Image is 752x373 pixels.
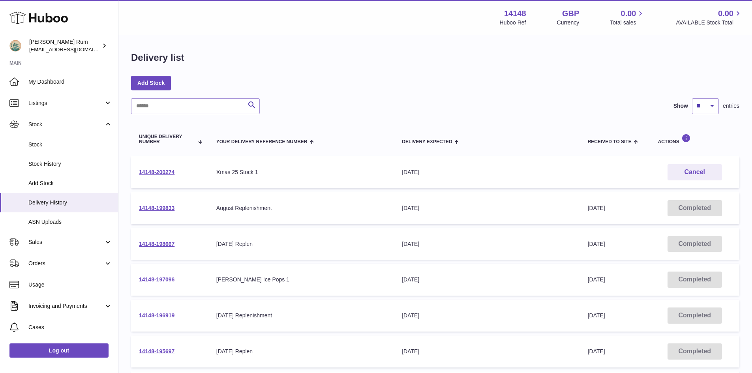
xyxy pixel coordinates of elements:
span: [DATE] [588,312,605,319]
a: 14148-199833 [139,205,174,211]
span: Delivery History [28,199,112,206]
div: [DATE] Replen [216,240,386,248]
span: Received to Site [588,139,632,144]
label: Show [673,102,688,110]
span: 0.00 [718,8,733,19]
span: Delivery Expected [402,139,452,144]
span: Cases [28,324,112,331]
div: [PERSON_NAME] Ice Pops 1 [216,276,386,283]
span: Sales [28,238,104,246]
div: [DATE] Replen [216,348,386,355]
strong: 14148 [504,8,526,19]
div: [DATE] [402,169,572,176]
div: [DATE] [402,312,572,319]
span: [EMAIL_ADDRESS][DOMAIN_NAME] [29,46,116,52]
div: [DATE] [402,240,572,248]
a: 14148-200274 [139,169,174,175]
div: [DATE] Replenishment [216,312,386,319]
span: Listings [28,99,104,107]
div: Xmas 25 Stock 1 [216,169,386,176]
span: 0.00 [621,8,636,19]
div: Huboo Ref [500,19,526,26]
span: My Dashboard [28,78,112,86]
div: August Replenishment [216,204,386,212]
a: 14148-195697 [139,348,174,354]
span: Add Stock [28,180,112,187]
span: [DATE] [588,241,605,247]
div: [DATE] [402,204,572,212]
strong: GBP [562,8,579,19]
div: Currency [557,19,579,26]
a: 14148-196919 [139,312,174,319]
span: [DATE] [588,348,605,354]
span: Stock [28,121,104,128]
span: ASN Uploads [28,218,112,226]
div: [DATE] [402,348,572,355]
span: AVAILABLE Stock Total [676,19,743,26]
div: Actions [658,134,731,144]
h1: Delivery list [131,51,184,64]
span: [DATE] [588,276,605,283]
span: Unique Delivery Number [139,134,193,144]
span: Total sales [610,19,645,26]
a: 0.00 Total sales [610,8,645,26]
span: Invoicing and Payments [28,302,104,310]
a: Add Stock [131,76,171,90]
a: 0.00 AVAILABLE Stock Total [676,8,743,26]
div: [DATE] [402,276,572,283]
span: entries [723,102,739,110]
a: 14148-198667 [139,241,174,247]
a: 14148-197096 [139,276,174,283]
button: Cancel [668,164,722,180]
a: Log out [9,343,109,358]
span: [DATE] [588,205,605,211]
span: Stock [28,141,112,148]
span: Your Delivery Reference Number [216,139,308,144]
img: mail@bartirum.wales [9,40,21,52]
div: [PERSON_NAME] Rum [29,38,100,53]
span: Orders [28,260,104,267]
span: Stock History [28,160,112,168]
span: Usage [28,281,112,289]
